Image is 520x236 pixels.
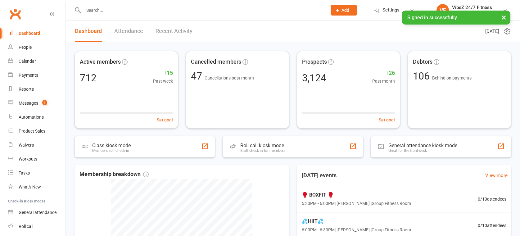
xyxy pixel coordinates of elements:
[114,20,143,42] a: Attendance
[8,124,66,138] a: Product Sales
[240,148,285,153] div: Staff check-in for members
[153,78,173,84] span: Past week
[79,170,149,179] span: Membership breakdown
[19,170,30,175] div: Tasks
[8,54,66,68] a: Calendar
[157,116,173,123] button: Set goal
[297,170,341,181] h3: [DATE] events
[341,8,349,13] span: Add
[413,57,432,66] span: Debtors
[19,73,38,78] div: Payments
[19,115,44,120] div: Automations
[302,57,327,66] span: Prospects
[19,31,40,36] div: Dashboard
[372,69,395,78] span: +26
[7,6,23,22] a: Clubworx
[436,4,449,16] div: VF
[302,191,411,199] span: 🥊 BOXFIT 🥊
[19,87,34,92] div: Reports
[19,210,57,215] div: General attendance
[8,110,66,124] a: Automations
[19,129,45,134] div: Product Sales
[19,143,34,147] div: Waivers
[498,11,509,24] button: ×
[92,148,131,153] div: Members self check-in
[302,217,411,225] span: 💦HIIT💦
[8,96,66,110] a: Messages 1
[92,143,131,148] div: Class kiosk mode
[205,75,254,80] span: Cancellations past month
[42,100,47,105] span: 1
[240,143,285,148] div: Roll call kiosk mode
[302,200,411,207] span: 5:30PM - 6:00PM | [PERSON_NAME] | Group Fitness Room
[191,57,241,66] span: Cancelled members
[8,138,66,152] a: Waivers
[19,157,37,161] div: Workouts
[8,206,66,220] a: General attendance kiosk mode
[388,143,457,148] div: General attendance kiosk mode
[452,5,492,10] div: VibeZ 24/7 Fitness
[8,82,66,96] a: Reports
[478,222,506,229] span: 0 / 10 attendees
[407,15,458,20] span: Signed in successfully.
[8,152,66,166] a: Workouts
[8,166,66,180] a: Tasks
[485,28,499,35] span: [DATE]
[19,59,36,64] div: Calendar
[8,26,66,40] a: Dashboard
[379,116,395,123] button: Set goal
[8,220,66,234] a: Roll call
[19,184,41,189] div: What's New
[19,45,32,50] div: People
[8,180,66,194] a: What's New
[156,20,192,42] a: Recent Activity
[80,57,121,66] span: Active members
[485,172,508,179] a: View more
[82,6,323,15] input: Search...
[80,73,97,83] div: 712
[432,75,472,80] span: Behind on payments
[478,196,506,202] span: 0 / 10 attendees
[302,226,411,233] span: 6:00PM - 6:30PM | [PERSON_NAME] | Group Fitness Room
[302,73,326,83] div: 3,124
[331,5,357,16] button: Add
[153,69,173,78] span: +15
[19,224,33,229] div: Roll call
[372,78,395,84] span: Past month
[382,3,400,17] span: Settings
[19,101,38,106] div: Messages
[8,40,66,54] a: People
[413,70,432,82] span: 106
[75,20,102,42] a: Dashboard
[452,10,492,16] div: VibeZ 24/7 Fitness
[8,68,66,82] a: Payments
[191,70,205,82] span: 47
[388,148,457,153] div: Great for the front desk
